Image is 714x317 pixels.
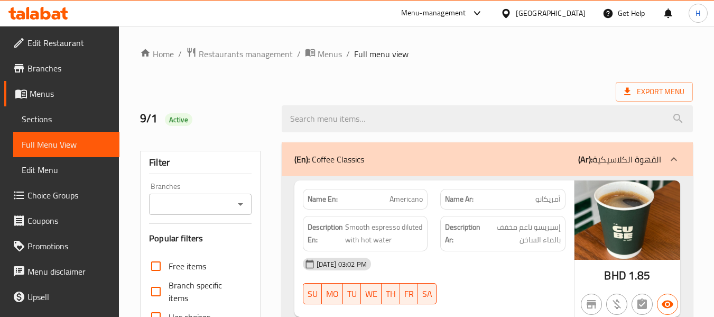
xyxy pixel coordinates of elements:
img: Americano638923878734956202.jpg [574,180,680,260]
span: Full menu view [354,48,409,60]
div: (En): Coffee Classics(Ar):القهوة الكلاسيكية [282,142,693,176]
b: (En): [294,151,310,167]
p: القهوة الكلاسيكية [578,153,661,166]
a: Branches [4,56,119,81]
span: BHD [604,265,626,286]
b: (Ar): [578,151,592,167]
strong: Name Ar: [445,194,474,205]
button: MO [322,283,343,304]
li: / [346,48,350,60]
button: SU [303,283,322,304]
button: Not has choices [632,294,653,315]
span: 1.85 [628,265,651,286]
a: Edit Restaurant [4,30,119,56]
button: TU [343,283,361,304]
strong: Description En: [308,221,343,247]
span: H [696,7,700,19]
h3: Popular filters [149,232,251,244]
button: Not branch specific item [581,294,602,315]
span: Edit Restaurant [27,37,111,49]
span: Upsell [27,291,111,303]
a: Menu disclaimer [4,259,119,284]
span: Menus [30,87,111,100]
span: Menu disclaimer [27,265,111,278]
span: SU [308,286,318,302]
span: TH [386,286,396,302]
div: Filter [149,151,251,174]
span: WE [365,286,377,302]
a: Sections [13,106,119,132]
a: Choice Groups [4,183,119,208]
span: Active [165,115,192,125]
a: Promotions [4,233,119,259]
a: Restaurants management [186,47,293,61]
button: SA [418,283,437,304]
button: Purchased item [606,294,627,315]
h2: 9/1 [140,111,268,126]
span: Menus [318,48,342,60]
a: Upsell [4,284,119,310]
span: Branches [27,62,111,75]
span: Smooth espresso diluted with hot water [345,221,423,247]
span: FR [404,286,414,302]
div: Active [165,113,192,126]
span: Branch specific items [169,279,243,304]
a: Coupons [4,208,119,233]
button: Open [233,197,248,212]
button: WE [361,283,382,304]
span: Sections [22,113,111,125]
span: إسبريسو ناعم مخفف بالماء الساخن [483,221,561,247]
strong: Description Ar: [445,221,480,247]
span: Export Menu [616,82,693,102]
span: Edit Menu [22,164,111,176]
span: TU [347,286,357,302]
button: FR [400,283,418,304]
nav: breadcrumb [140,47,693,61]
span: Free items [169,260,206,273]
span: MO [326,286,339,302]
strong: Name En: [308,194,338,205]
div: Menu-management [401,7,466,20]
a: Full Menu View [13,132,119,157]
p: Coffee Classics [294,153,364,166]
span: Full Menu View [22,138,111,151]
span: SA [422,286,432,302]
div: [GEOGRAPHIC_DATA] [516,7,586,19]
a: Menus [4,81,119,106]
span: Promotions [27,240,111,252]
span: Restaurants management [199,48,293,60]
span: [DATE] 03:02 PM [312,259,371,269]
a: Menus [305,47,342,61]
a: Home [140,48,174,60]
button: Available [657,294,678,315]
span: Coupons [27,214,111,227]
li: / [297,48,301,60]
span: Americano [390,194,423,205]
span: Choice Groups [27,189,111,202]
span: أمريكانو [535,194,561,205]
span: Export Menu [624,85,684,98]
input: search [282,105,693,132]
li: / [178,48,182,60]
a: Edit Menu [13,157,119,183]
button: TH [382,283,400,304]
